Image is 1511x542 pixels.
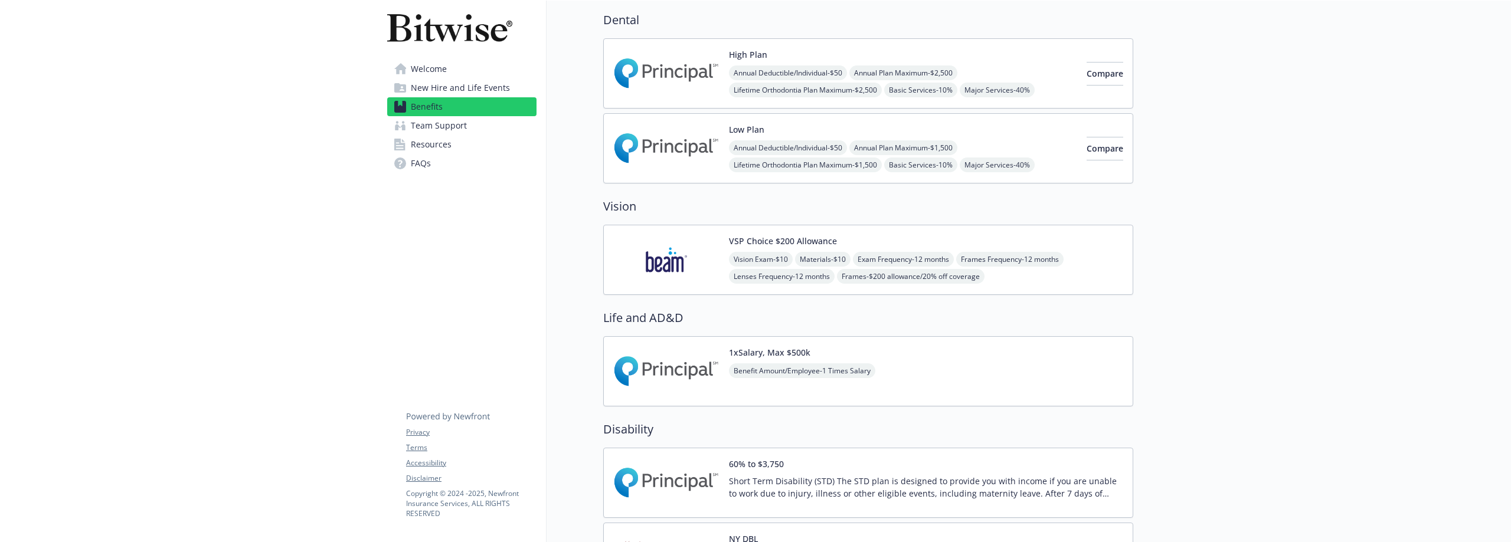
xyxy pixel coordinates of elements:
a: Resources [387,135,537,154]
h2: Dental [603,11,1133,29]
span: Welcome [411,60,447,78]
span: Annual Plan Maximum - $1,500 [849,140,957,155]
img: Principal Financial Group Inc carrier logo [613,458,719,508]
span: Benefit Amount/Employee - 1 Times Salary [729,363,875,378]
span: Annual Plan Maximum - $2,500 [849,65,957,80]
span: Exam Frequency - 12 months [853,252,954,267]
span: Basic Services - 10% [884,157,957,172]
span: Lifetime Orthodontia Plan Maximum - $1,500 [729,157,882,172]
a: Benefits [387,97,537,116]
span: Lifetime Orthodontia Plan Maximum - $2,500 [729,83,882,97]
img: Principal Financial Group Inc carrier logo [613,48,719,98]
button: 1xSalary, Max $500k [729,346,810,359]
h2: Life and AD&D [603,309,1133,327]
button: High Plan [729,48,767,61]
img: Beam Dental carrier logo [613,235,719,285]
img: Principal Financial Group Inc carrier logo [613,346,719,396]
img: Principal Financial Group Inc carrier logo [613,123,719,173]
span: Basic Services - 10% [884,83,957,97]
a: Disclaimer [406,473,536,484]
a: Terms [406,442,536,453]
span: New Hire and Life Events [411,78,510,97]
span: Vision Exam - $10 [729,252,793,267]
a: Team Support [387,116,537,135]
a: New Hire and Life Events [387,78,537,97]
span: Compare [1087,143,1123,154]
h2: Disability [603,421,1133,438]
span: Team Support [411,116,467,135]
a: Privacy [406,427,536,438]
button: Compare [1087,62,1123,86]
span: Annual Deductible/Individual - $50 [729,65,847,80]
span: Compare [1087,68,1123,79]
p: Copyright © 2024 - 2025 , Newfront Insurance Services, ALL RIGHTS RESERVED [406,488,536,518]
a: Welcome [387,60,537,78]
button: Low Plan [729,123,764,136]
a: Accessibility [406,458,536,468]
button: Compare [1087,137,1123,160]
h2: Vision [603,198,1133,215]
button: VSP Choice $200 Allowance [729,235,837,247]
span: Annual Deductible/Individual - $50 [729,140,847,155]
span: Frames Frequency - 12 months [956,252,1064,267]
p: Short Term Disability (STD) The STD plan is designed to provide you with income if you are unable... [729,475,1123,500]
a: FAQs [387,154,537,173]
button: 60% to $3,750 [729,458,784,470]
span: Major Services - 40% [960,83,1035,97]
span: Materials - $10 [795,252,851,267]
span: FAQs [411,154,431,173]
span: Benefits [411,97,443,116]
span: Major Services - 40% [960,157,1035,172]
span: Lenses Frequency - 12 months [729,269,835,284]
span: Frames - $200 allowance/20% off coverage [837,269,985,284]
span: Resources [411,135,452,154]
